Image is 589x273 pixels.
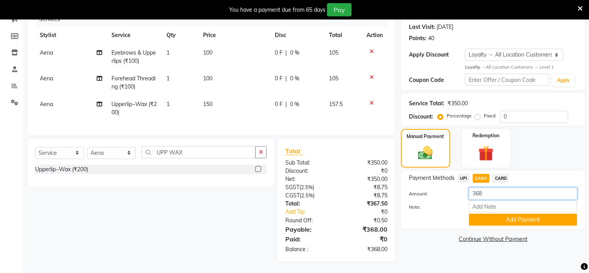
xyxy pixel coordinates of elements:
[279,225,336,234] div: Payable:
[203,101,212,108] span: 150
[362,27,387,44] th: Action
[35,165,88,174] div: Upperlip~Wax (₹200)
[35,27,107,44] th: Stylist
[142,146,256,158] input: Search or Scan
[447,99,468,108] div: ₹350.00
[329,101,343,108] span: 157.5
[327,3,352,16] button: Pay
[407,133,444,140] label: Manual Payment
[286,100,287,108] span: |
[403,235,584,243] a: Continue Without Payment
[409,113,433,121] div: Discount:
[279,200,336,208] div: Total:
[469,200,577,213] input: Add Note
[403,190,463,197] label: Amount:
[403,204,463,211] label: Note:
[325,27,362,44] th: Total
[346,208,393,216] div: ₹0
[329,49,339,56] span: 105
[270,27,325,44] th: Disc
[336,234,393,244] div: ₹0
[285,184,299,191] span: SGST
[469,188,577,200] input: Amount
[409,34,426,43] div: Points:
[465,64,577,71] div: All Location Customers → Level 1
[409,51,465,59] div: Apply Discount
[275,49,283,57] span: 0 F
[279,245,336,253] div: Balance :
[458,174,470,183] span: UPI
[409,23,435,31] div: Last Visit:
[447,112,472,119] label: Percentage
[285,192,300,199] span: CGST
[409,99,444,108] div: Service Total:
[285,147,303,155] span: Total
[279,216,336,225] div: Round Off:
[336,200,393,208] div: ₹367.50
[290,49,300,57] span: 0 %
[336,245,393,253] div: ₹368.00
[107,27,162,44] th: Service
[473,174,490,183] span: CASH
[286,74,287,83] span: |
[428,34,434,43] div: 40
[336,183,393,191] div: ₹8.75
[484,112,495,119] label: Fixed
[203,49,212,56] span: 100
[414,145,437,161] img: _cash.svg
[279,191,336,200] div: ( )
[111,49,156,64] span: Eyebrows & Upperlips (₹100)
[336,159,393,167] div: ₹350.00
[493,174,509,183] span: CARD
[329,75,339,82] span: 105
[465,64,486,70] strong: Loyalty →
[552,74,575,86] button: Apply
[473,132,500,139] label: Redemption
[279,175,336,183] div: Net:
[409,174,455,182] span: Payment Methods
[275,100,283,108] span: 0 F
[301,192,313,199] span: 2.5%
[275,74,283,83] span: 0 F
[301,184,313,190] span: 2.5%
[229,6,325,14] div: You have a payment due from 65 days
[465,74,549,86] input: Enter Offer / Coupon Code
[409,76,465,84] div: Coupon Code
[474,144,499,163] img: _gift.svg
[198,27,270,44] th: Price
[40,101,53,108] span: Aena
[40,49,53,56] span: Aena
[279,159,336,167] div: Sub Total:
[279,167,336,175] div: Discount:
[203,75,212,82] span: 100
[469,214,577,226] button: Add Payment
[336,225,393,234] div: ₹368.00
[290,100,300,108] span: 0 %
[111,75,156,90] span: Forehead Threading (₹100)
[162,27,198,44] th: Qty
[166,101,170,108] span: 1
[290,74,300,83] span: 0 %
[166,49,170,56] span: 1
[336,191,393,200] div: ₹8.75
[166,75,170,82] span: 1
[111,101,157,116] span: Upperlip~Wax (₹200)
[40,75,53,82] span: Aena
[286,49,287,57] span: |
[279,208,346,216] a: Add Tip
[279,183,336,191] div: ( )
[336,167,393,175] div: ₹0
[279,234,336,244] div: Paid:
[336,216,393,225] div: ₹0.50
[336,175,393,183] div: ₹350.00
[437,23,453,31] div: [DATE]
